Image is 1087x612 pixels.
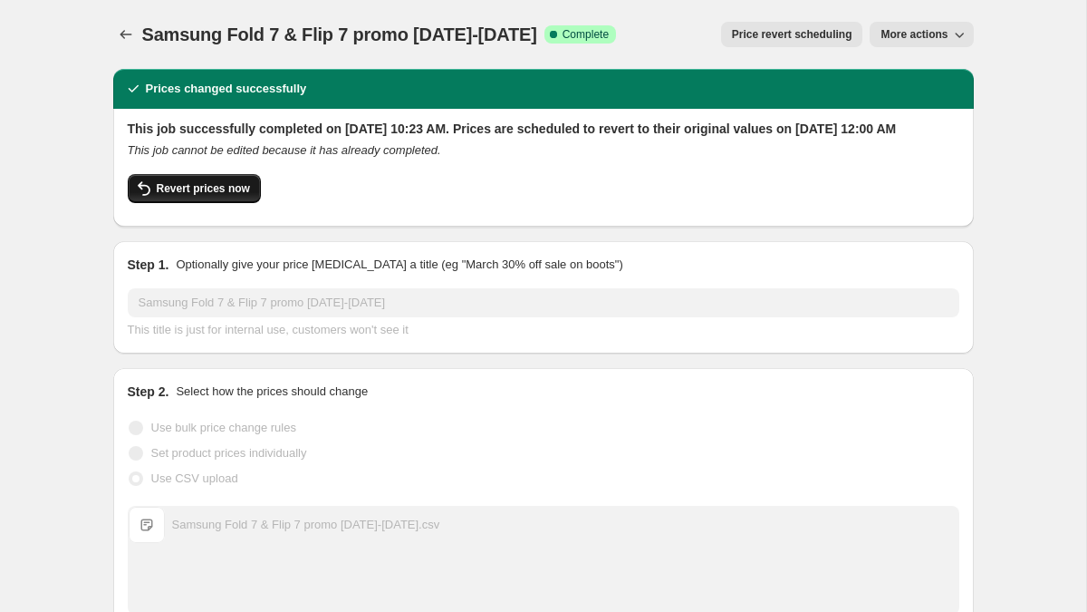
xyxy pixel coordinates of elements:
[172,516,440,534] div: Samsung Fold 7 & Flip 7 promo [DATE]-[DATE].csv
[157,181,250,196] span: Revert prices now
[732,27,852,42] span: Price revert scheduling
[142,24,537,44] span: Samsung Fold 7 & Flip 7 promo [DATE]-[DATE]
[151,471,238,485] span: Use CSV upload
[880,27,948,42] span: More actions
[151,446,307,460] span: Set product prices individually
[721,22,863,47] button: Price revert scheduling
[146,80,307,98] h2: Prices changed successfully
[128,256,169,274] h2: Step 1.
[128,120,959,138] h2: This job successfully completed on [DATE] 10:23 AM. Prices are scheduled to revert to their origi...
[176,256,622,274] p: Optionally give your price [MEDICAL_DATA] a title (eg "March 30% off sale on boots")
[128,288,959,317] input: 30% off holiday sale
[128,174,261,203] button: Revert prices now
[128,143,441,157] i: This job cannot be edited because it has already completed.
[128,323,409,336] span: This title is just for internal use, customers won't see it
[113,22,139,47] button: Price change jobs
[128,383,169,401] h2: Step 2.
[151,421,296,434] span: Use bulk price change rules
[563,27,609,42] span: Complete
[870,22,973,47] button: More actions
[176,383,368,401] p: Select how the prices should change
